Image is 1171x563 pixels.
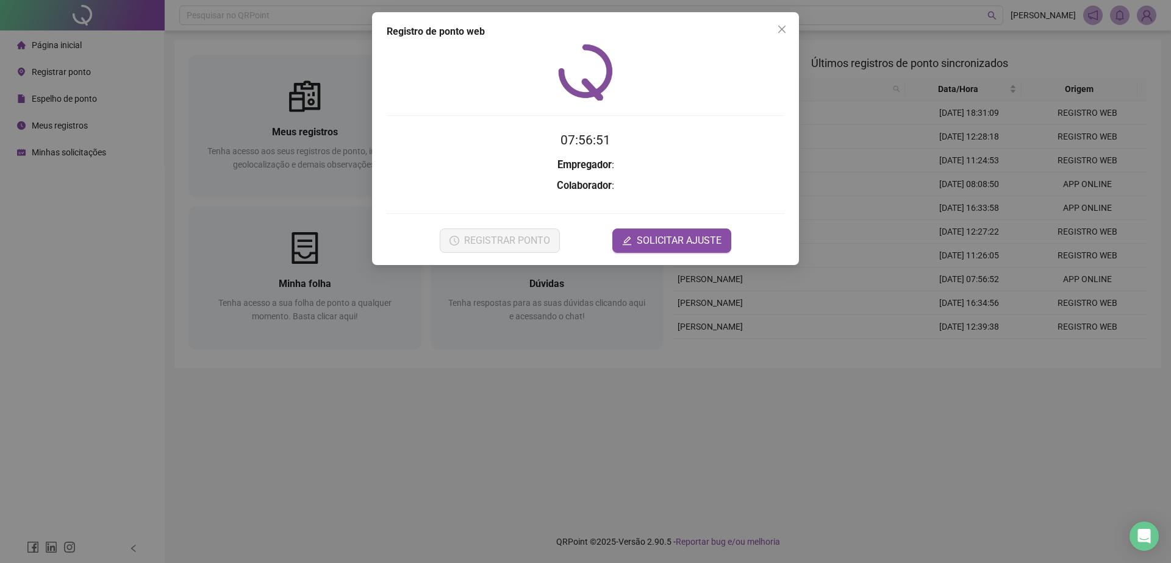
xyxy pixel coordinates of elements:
button: Close [772,19,792,39]
h3: : [387,157,784,173]
strong: Colaborador [557,180,612,191]
button: REGISTRAR PONTO [440,228,560,253]
time: 07:56:51 [560,133,611,147]
div: Registro de ponto web [387,24,784,39]
span: close [777,24,787,34]
div: Open Intercom Messenger [1130,522,1159,551]
button: editSOLICITAR AJUSTE [612,228,731,253]
strong: Empregador [557,159,612,171]
img: QRPoint [558,44,613,101]
h3: : [387,178,784,194]
span: edit [622,236,632,246]
span: SOLICITAR AJUSTE [637,233,722,248]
